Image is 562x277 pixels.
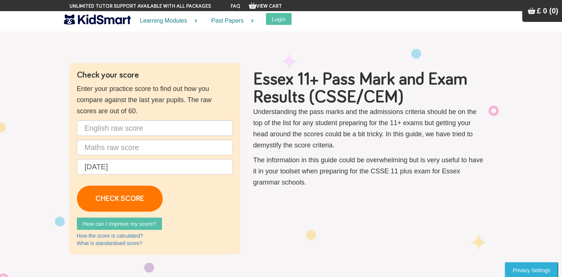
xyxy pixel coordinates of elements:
[528,7,535,14] img: Your items in the shopping basket
[266,13,292,25] button: Login
[64,13,131,26] img: KidSmart logo
[249,4,282,9] a: View Cart
[537,7,558,15] span: £ 0 (0)
[131,11,202,31] a: Learning Modules
[77,186,163,212] a: CHECK SCORE
[77,140,233,155] input: Maths raw score
[77,120,233,136] input: English raw score
[253,106,485,151] p: Understanding the pass marks and the admissions criteria should be on the top of the list for any...
[249,2,256,9] img: Your items in the shopping basket
[77,240,143,246] a: What is standardised score?
[69,3,211,10] span: Unlimited tutor support available with all packages
[253,154,485,188] p: The information in this guide could be overwhelming but is very useful to have it in your toolset...
[77,233,143,239] a: How the score is calculated?
[77,71,233,79] h4: Check your score
[77,218,162,230] a: How can I improve my score?
[77,159,233,175] input: Date of birth (d/m/y) e.g. 27/12/2007
[231,4,240,9] a: FAQ
[77,83,233,117] p: Enter your practice score to find out how you compare against the last year pupils. The raw score...
[202,11,259,31] a: Past Papers
[253,71,485,106] h1: Essex 11+ Pass Mark and Exam Results (CSSE/CEM)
